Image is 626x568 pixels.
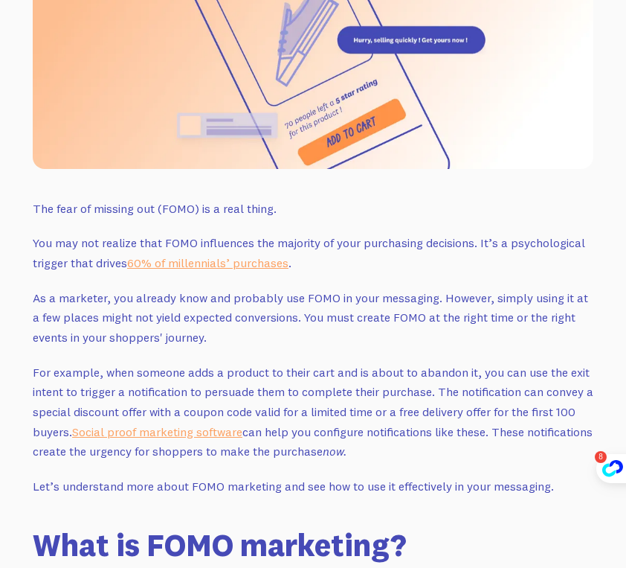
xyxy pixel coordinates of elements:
p: The fear of missing out (FOMO) is a real thing. [33,199,593,219]
a: Social proof marketing software [72,424,242,439]
p: As a marketer, you already know and probably use FOMO in your messaging. However, simply using it... [33,288,593,348]
p: For example, when someone adds a product to their cart and is about to abandon it, you can use th... [33,363,593,462]
h2: What is FOMO marketing? [33,526,593,564]
a: 60% of millennials’ purchases [127,255,288,270]
em: now. [323,444,346,459]
p: Let’s understand more about FOMO marketing and see how to use it effectively in your messaging. [33,476,593,497]
p: You may not realize that FOMO influences the majority of your purchasing decisions. It’s a psycho... [33,233,593,272]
